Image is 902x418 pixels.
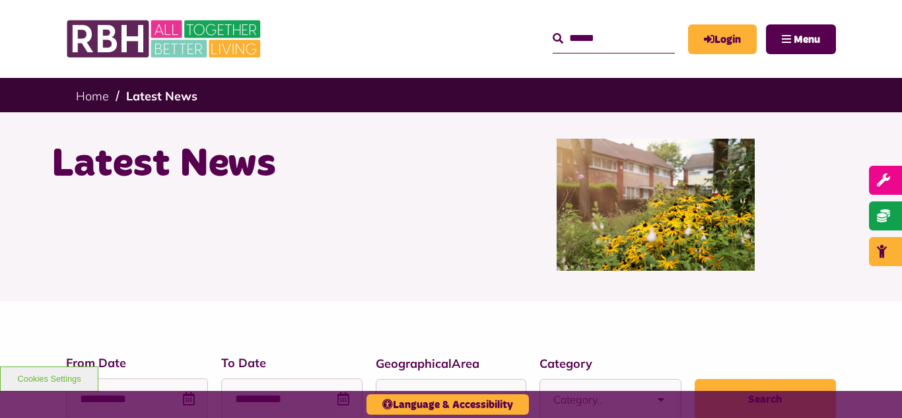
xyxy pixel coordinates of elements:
img: SAZ MEDIA RBH HOUSING4 [557,139,755,271]
label: Category [539,355,681,372]
button: Language & Accessibility [366,394,529,415]
img: RBH [66,13,264,65]
label: From Date [66,354,208,372]
label: To Date [221,354,363,372]
h1: Latest News [52,139,441,190]
a: Latest News [126,88,197,104]
a: MyRBH [688,24,757,54]
button: Navigation [766,24,836,54]
a: Home [76,88,109,104]
iframe: Netcall Web Assistant for live chat [843,359,902,418]
span: Menu [794,34,820,45]
label: GeographicalArea [376,355,526,372]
